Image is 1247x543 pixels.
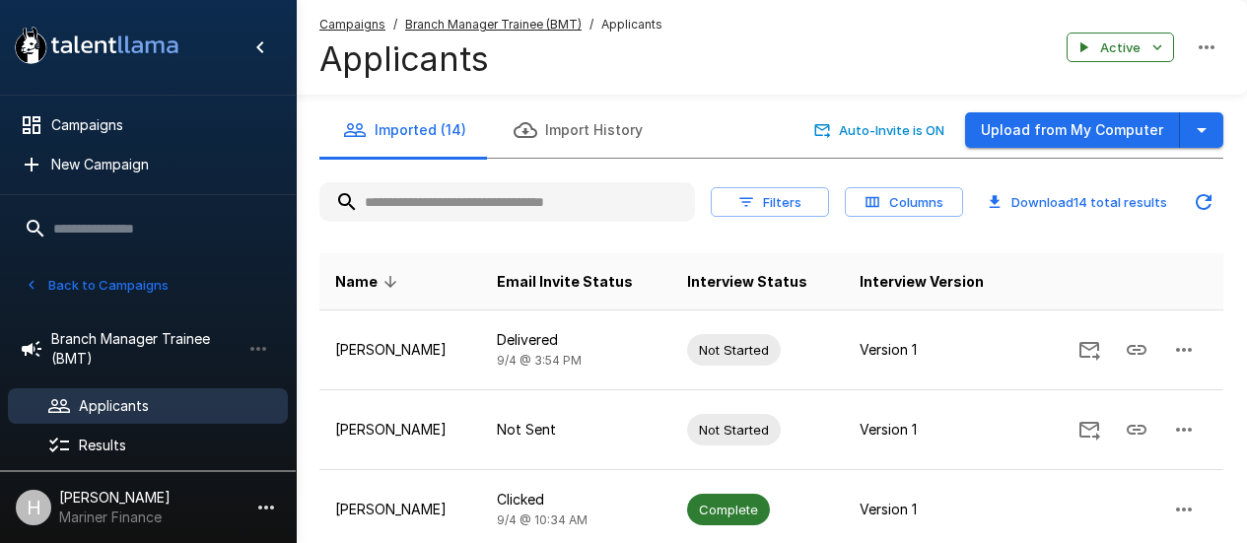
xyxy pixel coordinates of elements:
button: Active [1067,33,1174,63]
u: Branch Manager Trainee (BMT) [405,17,582,32]
button: Upload from My Computer [965,112,1180,149]
p: Clicked [497,490,656,509]
p: Not Sent [497,420,656,440]
span: Interview Version [860,270,984,294]
span: Applicants [601,15,662,34]
span: Not Started [687,341,781,360]
p: [PERSON_NAME] [335,340,465,360]
p: [PERSON_NAME] [335,500,465,519]
button: Download14 total results [979,187,1176,218]
p: Version 1 [860,340,1005,360]
button: Columns [845,187,963,218]
span: Not Started [687,421,781,440]
p: [PERSON_NAME] [335,420,465,440]
span: Copy Interview Link [1113,340,1160,357]
button: Import History [490,102,666,158]
span: Copy Interview Link [1113,420,1160,437]
span: Send Invitation [1066,340,1113,357]
button: Imported (14) [319,102,490,158]
span: / [589,15,593,34]
button: Auto-Invite is ON [810,115,949,146]
span: Interview Status [687,270,807,294]
button: Filters [711,187,829,218]
span: Email Invite Status [497,270,633,294]
span: / [393,15,397,34]
button: Updated Today - 8:31 AM [1184,182,1223,222]
p: Version 1 [860,420,1005,440]
span: 9/4 @ 3:54 PM [497,353,582,368]
span: 9/4 @ 10:34 AM [497,512,588,527]
span: Name [335,270,403,294]
span: Complete [687,501,770,519]
h4: Applicants [319,38,662,80]
p: Version 1 [860,500,1005,519]
u: Campaigns [319,17,385,32]
span: Send Invitation [1066,420,1113,437]
p: Delivered [497,330,656,350]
